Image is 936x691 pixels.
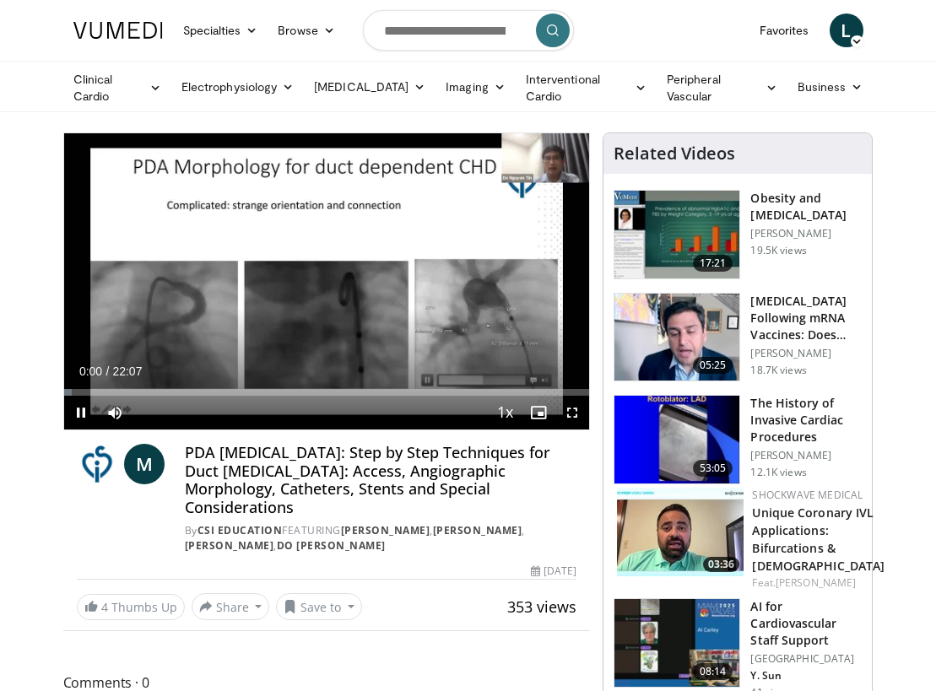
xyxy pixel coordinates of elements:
p: [GEOGRAPHIC_DATA] [750,652,862,666]
div: Feat. [752,575,885,591]
button: Playback Rate [488,396,522,429]
a: [PERSON_NAME] [433,523,522,537]
img: 3bfdedcd-3769-4ab1-90fd-ab997352af64.150x105_q85_crop-smart_upscale.jpg [617,488,744,576]
a: CSI Education [197,523,283,537]
div: By FEATURING , , , [185,523,577,553]
a: Do [PERSON_NAME] [277,538,386,553]
a: M [124,444,165,484]
p: 18.7K views [750,364,806,377]
a: [PERSON_NAME] [776,575,856,590]
a: 4 Thumbs Up [77,594,185,620]
p: [PERSON_NAME] [750,449,862,462]
a: [PERSON_NAME] [185,538,274,553]
h3: The History of Invasive Cardiac Procedures [750,395,862,445]
a: L [830,13,863,47]
img: de8ed582-149c-4db3-b706-bd81045b90fa.150x105_q85_crop-smart_upscale.jpg [614,294,739,381]
a: Clinical Cardio [63,71,171,105]
input: Search topics, interventions [363,10,574,51]
a: 03:36 [617,488,744,576]
a: Business [787,70,874,104]
span: 0:00 [79,364,102,378]
span: 4 [101,599,108,615]
div: [DATE] [531,564,576,579]
a: 17:21 Obesity and [MEDICAL_DATA] [PERSON_NAME] 19.5K views [614,190,862,279]
a: Peripheral Vascular [657,71,787,105]
span: 08:14 [693,663,733,680]
a: Specialties [173,13,268,47]
a: Imaging [436,70,516,104]
h3: Obesity and [MEDICAL_DATA] [750,190,862,224]
a: Favorites [749,13,820,47]
h4: Related Videos [614,143,735,164]
img: 0df8ca06-75ef-4873-806f-abcb553c84b6.150x105_q85_crop-smart_upscale.jpg [614,191,739,278]
p: 19.5K views [750,244,806,257]
h3: [MEDICAL_DATA] Following mRNA Vaccines: Does This Significantly Change … [750,293,862,343]
span: 53:05 [693,460,733,477]
img: a9c9c892-6047-43b2-99ef-dda026a14e5f.150x105_q85_crop-smart_upscale.jpg [614,396,739,483]
button: Mute [98,396,132,429]
h3: AI for Cardiovascular Staff Support [750,598,862,649]
button: Share [192,593,270,620]
span: 05:25 [693,357,733,374]
span: 22:07 [112,364,142,378]
span: / [106,364,110,378]
p: Y. Sun [750,669,862,683]
button: Pause [64,396,98,429]
span: 03:36 [703,557,739,572]
a: Electrophysiology [171,70,304,104]
button: Save to [276,593,362,620]
a: Browse [268,13,345,47]
img: VuMedi Logo [73,22,163,39]
a: 53:05 The History of Invasive Cardiac Procedures [PERSON_NAME] 12.1K views [614,395,862,484]
a: [PERSON_NAME] [341,523,430,537]
img: c35e41d6-3627-48b7-9e00-a4a1880337e2.150x105_q85_crop-smart_upscale.jpg [614,599,739,687]
button: Fullscreen [555,396,589,429]
span: 353 views [507,597,576,617]
a: 05:25 [MEDICAL_DATA] Following mRNA Vaccines: Does This Significantly Change … [PERSON_NAME] 18.7... [614,293,862,382]
button: Enable picture-in-picture mode [522,396,555,429]
a: [MEDICAL_DATA] [304,70,436,104]
p: [PERSON_NAME] [750,347,862,360]
span: 17:21 [693,255,733,272]
a: Unique Coronary IVL Applications: Bifurcations & [DEMOGRAPHIC_DATA] [752,505,885,574]
img: CSI Education [77,444,117,484]
a: Shockwave Medical [752,488,863,502]
p: 12.1K views [750,466,806,479]
p: [PERSON_NAME] [750,227,862,240]
h4: PDA [MEDICAL_DATA]: Step by Step Techniques for Duct [MEDICAL_DATA]: Access, Angiographic Morphol... [185,444,577,516]
a: Interventional Cardio [516,71,657,105]
video-js: Video Player [64,133,590,429]
div: Progress Bar [64,389,590,396]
